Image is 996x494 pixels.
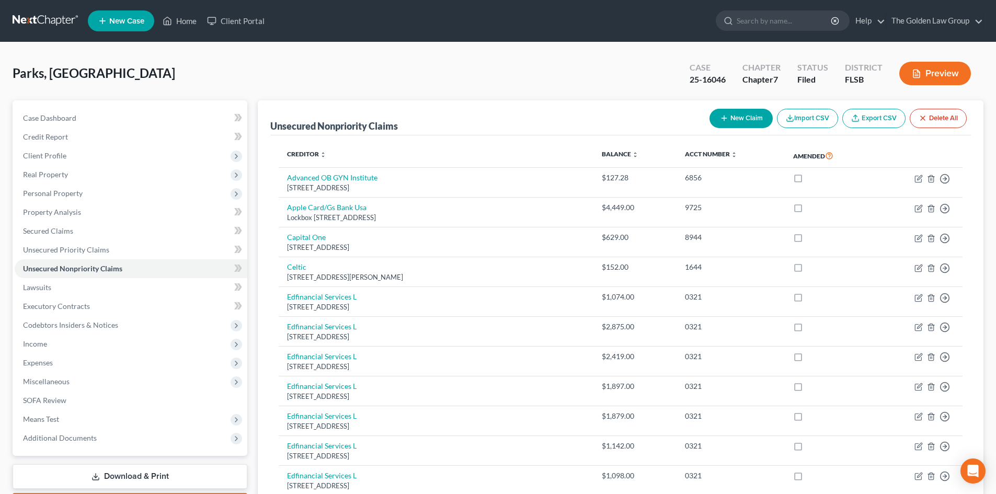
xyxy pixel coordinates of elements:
a: Edfinancial Services L [287,441,357,450]
div: District [845,62,883,74]
a: Edfinancial Services L [287,292,357,301]
a: The Golden Law Group [886,12,983,30]
i: unfold_more [731,152,737,158]
div: [STREET_ADDRESS] [287,392,585,401]
div: [STREET_ADDRESS] [287,302,585,312]
div: Filed [797,74,828,86]
div: [STREET_ADDRESS] [287,451,585,461]
div: $1,142.00 [602,441,669,451]
div: $1,074.00 [602,292,669,302]
div: Unsecured Nonpriority Claims [270,120,398,132]
div: $152.00 [602,262,669,272]
a: Help [850,12,885,30]
span: 7 [773,74,778,84]
button: Import CSV [777,109,838,128]
i: unfold_more [632,152,638,158]
a: Balance unfold_more [602,150,638,158]
a: Home [157,12,202,30]
div: Open Intercom Messenger [960,458,986,484]
a: Creditor unfold_more [287,150,326,158]
div: 0321 [685,411,776,421]
div: Case [690,62,726,74]
div: [STREET_ADDRESS] [287,183,585,193]
div: 0321 [685,381,776,392]
div: [STREET_ADDRESS][PERSON_NAME] [287,272,585,282]
a: Celtic [287,262,306,271]
div: $1,098.00 [602,470,669,481]
span: Unsecured Nonpriority Claims [23,264,122,273]
a: Edfinancial Services L [287,411,357,420]
span: Personal Property [23,189,83,198]
th: Amended [785,144,874,168]
span: SOFA Review [23,396,66,405]
span: Credit Report [23,132,68,141]
div: [STREET_ADDRESS] [287,421,585,431]
a: Credit Report [15,128,247,146]
span: Secured Claims [23,226,73,235]
a: Unsecured Nonpriority Claims [15,259,247,278]
div: 0321 [685,321,776,332]
a: Case Dashboard [15,109,247,128]
span: Miscellaneous [23,377,70,386]
span: Expenses [23,358,53,367]
span: Unsecured Priority Claims [23,245,109,254]
div: Chapter [742,62,781,74]
i: unfold_more [320,152,326,158]
div: Lockbox [STREET_ADDRESS] [287,213,585,223]
a: Client Portal [202,12,270,30]
span: Additional Documents [23,433,97,442]
button: Preview [899,62,971,85]
div: 25-16046 [690,74,726,86]
div: 1644 [685,262,776,272]
span: Parks, [GEOGRAPHIC_DATA] [13,65,175,81]
div: FLSB [845,74,883,86]
div: $4,449.00 [602,202,669,213]
div: 0321 [685,292,776,302]
a: Edfinancial Services L [287,382,357,390]
div: 0321 [685,351,776,362]
div: $1,897.00 [602,381,669,392]
a: Executory Contracts [15,297,247,316]
a: Unsecured Priority Claims [15,240,247,259]
div: 6856 [685,173,776,183]
span: Income [23,339,47,348]
span: Client Profile [23,151,66,160]
span: Executory Contracts [23,302,90,311]
div: 9725 [685,202,776,213]
div: Status [797,62,828,74]
div: $2,875.00 [602,321,669,332]
div: [STREET_ADDRESS] [287,332,585,342]
a: Acct Number unfold_more [685,150,737,158]
span: Real Property [23,170,68,179]
div: $127.28 [602,173,669,183]
a: Advanced OB GYN Institute [287,173,377,182]
a: Edfinancial Services L [287,322,357,331]
button: Delete All [910,109,967,128]
a: Download & Print [13,464,247,489]
div: $2,419.00 [602,351,669,362]
div: [STREET_ADDRESS] [287,362,585,372]
a: SOFA Review [15,391,247,410]
div: Chapter [742,74,781,86]
button: New Claim [709,109,773,128]
a: Export CSV [842,109,906,128]
span: Property Analysis [23,208,81,216]
div: [STREET_ADDRESS] [287,243,585,252]
div: 0321 [685,470,776,481]
span: Codebtors Insiders & Notices [23,320,118,329]
a: Edfinancial Services L [287,352,357,361]
a: Secured Claims [15,222,247,240]
div: [STREET_ADDRESS] [287,481,585,491]
a: Lawsuits [15,278,247,297]
span: Case Dashboard [23,113,76,122]
span: Lawsuits [23,283,51,292]
div: $629.00 [602,232,669,243]
span: Means Test [23,415,59,423]
div: 8944 [685,232,776,243]
div: 0321 [685,441,776,451]
input: Search by name... [737,11,832,30]
a: Property Analysis [15,203,247,222]
a: Capital One [287,233,326,242]
span: New Case [109,17,144,25]
a: Edfinancial Services L [287,471,357,480]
